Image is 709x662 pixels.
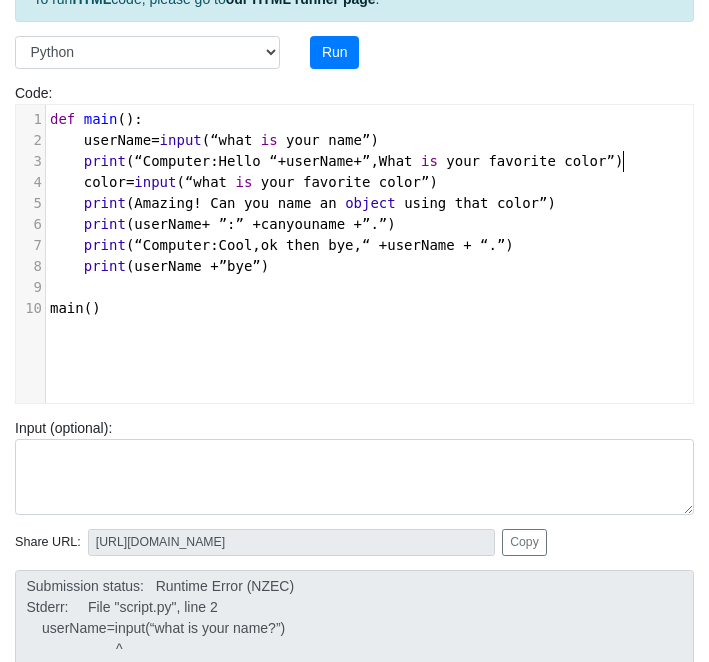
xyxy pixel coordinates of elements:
[84,153,126,169] span: print
[379,153,413,169] span: What
[50,111,75,127] span: def
[219,216,227,232] span: ”
[497,237,505,253] span: ”
[362,237,370,253] span: “
[193,195,201,211] span: !
[252,216,260,232] span: +
[16,130,45,151] div: 2
[362,153,370,169] span: ”
[421,153,438,169] span: is
[134,258,201,274] span: userName
[219,237,253,253] span: Cool
[261,237,278,253] span: ok
[278,153,286,169] span: +
[286,153,353,169] span: userName
[219,153,261,169] span: Hello
[50,111,143,127] span: ():
[134,216,201,232] span: userName
[261,216,345,232] span: canyouname
[286,132,320,148] span: your
[50,153,623,169] span: ( : , )
[404,195,446,211] span: using
[502,529,547,556] button: Copy
[303,174,370,190] span: favorite
[134,174,176,190] span: input
[446,153,480,169] span: your
[236,174,253,190] span: is
[320,195,337,211] span: an
[210,195,235,211] span: Can
[455,195,489,211] span: that
[219,258,261,274] span: ”bye”
[379,174,430,190] span: color”
[269,153,277,169] span: “
[50,300,101,316] span: ()
[286,237,320,253] span: then
[16,235,45,256] div: 7
[16,172,45,193] div: 4
[210,132,252,148] span: “what
[84,237,126,253] span: print
[134,237,210,253] span: “Computer
[50,174,438,190] span: ( )
[84,111,118,127] span: main
[310,36,359,70] button: Run
[185,174,227,190] span: “what
[387,237,454,253] span: userName
[126,174,134,190] span: =
[84,258,126,274] span: print
[236,216,244,232] span: ”
[210,258,218,274] span: +
[16,214,45,235] div: 6
[15,533,81,552] span: Share URL:
[261,132,278,148] span: is
[88,529,495,556] input: No share available yet
[328,132,370,148] span: name”
[160,132,202,148] span: input
[50,132,379,148] span: ( )
[379,216,387,232] span: ”
[16,193,45,214] div: 5
[488,153,555,169] span: favorite
[50,195,556,211] span: ( )
[328,237,353,253] span: bye
[354,216,362,232] span: +
[84,132,151,148] span: userName
[84,174,126,190] span: color
[134,195,193,211] span: Amazing
[564,153,615,169] span: color”
[463,237,471,253] span: +
[354,153,362,169] span: +
[50,216,396,232] span: ( : . )
[16,151,45,172] div: 3
[16,298,45,319] div: 10
[261,174,295,190] span: your
[244,195,269,211] span: you
[84,195,126,211] span: print
[50,258,269,274] span: ( )
[362,216,370,232] span: ”
[497,195,548,211] span: color”
[16,256,45,277] div: 8
[202,216,210,232] span: +
[379,237,387,253] span: +
[345,195,396,211] span: object
[134,153,210,169] span: “Computer
[151,132,159,148] span: =
[480,237,488,253] span: “
[278,195,312,211] span: name
[16,277,45,298] div: 9
[84,216,126,232] span: print
[50,300,84,316] span: main
[50,237,514,253] span: ( : , , . )
[16,109,45,130] div: 1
